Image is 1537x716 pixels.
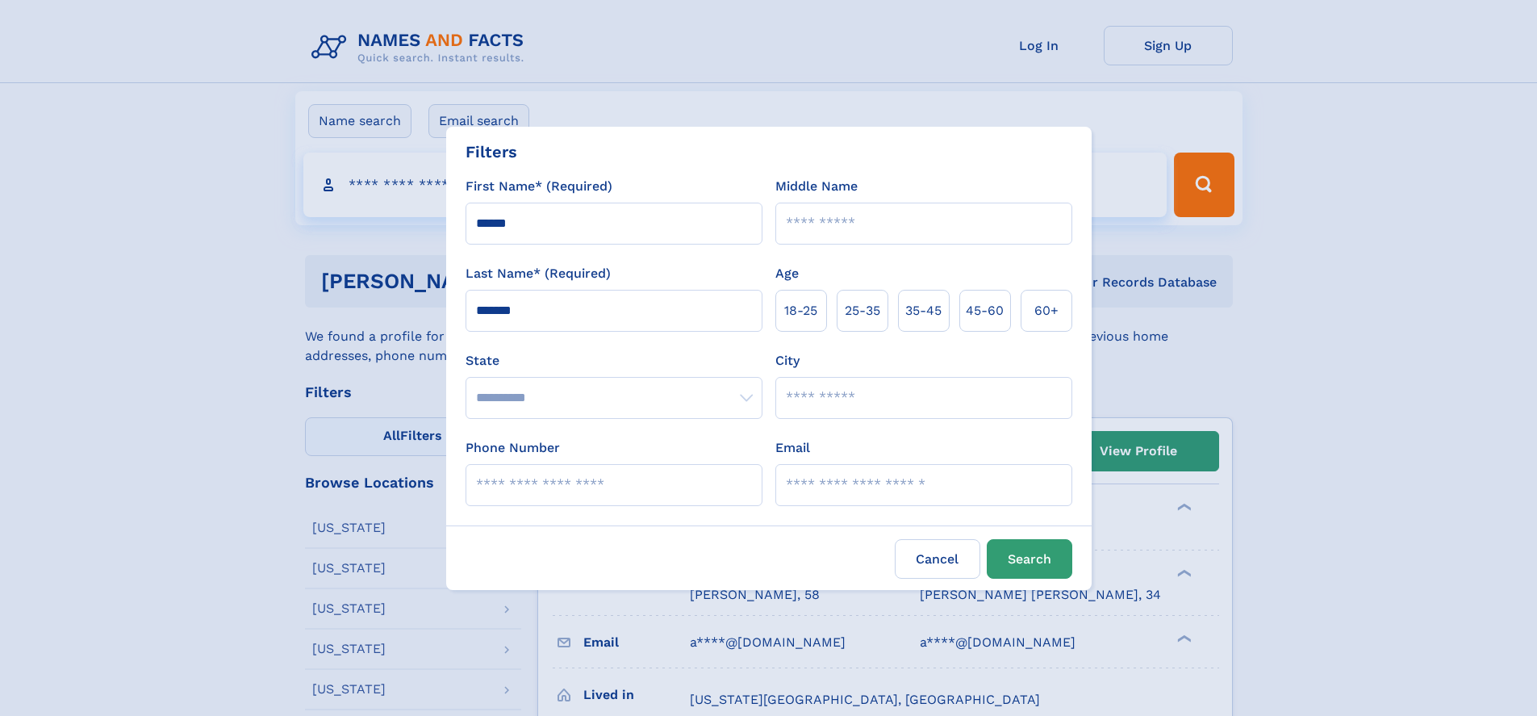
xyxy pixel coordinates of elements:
[775,438,810,458] label: Email
[895,539,980,579] label: Cancel
[784,301,817,320] span: 18‑25
[775,351,800,371] label: City
[466,264,611,283] label: Last Name* (Required)
[466,177,612,196] label: First Name* (Required)
[905,301,942,320] span: 35‑45
[775,177,858,196] label: Middle Name
[1034,301,1059,320] span: 60+
[845,301,880,320] span: 25‑35
[466,351,762,371] label: State
[966,301,1004,320] span: 45‑60
[466,438,560,458] label: Phone Number
[987,539,1072,579] button: Search
[466,140,517,164] div: Filters
[775,264,799,283] label: Age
